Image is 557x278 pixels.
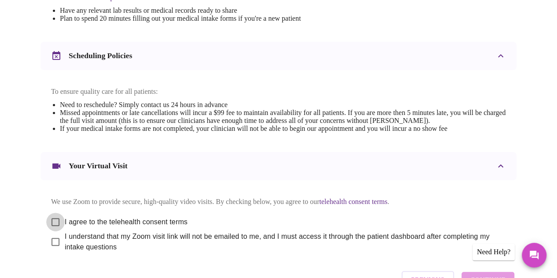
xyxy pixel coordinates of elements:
h3: Scheduling Policies [69,51,132,60]
li: Plan to spend 20 minutes filling out your medical intake forms if you're a new patient [60,15,387,22]
p: We use Zoom to provide secure, high-quality video visits. By checking below, you agree to our . [51,198,506,206]
a: telehealth consent terms [319,198,387,205]
li: Missed appointments or late cancellations will incur a $99 fee to maintain availability for all p... [60,109,506,125]
span: I understand that my Zoom visit link will not be emailed to me, and I must access it through the ... [65,231,499,252]
li: If your medical intake forms are not completed, your clinician will not be able to begin our appo... [60,125,506,133]
li: Have any relevant lab results or medical records ready to share [60,7,387,15]
li: Need to reschedule? Simply contact us 24 hours in advance [60,101,506,109]
h3: Your Virtual Visit [69,161,128,171]
button: Messages [522,243,546,267]
div: Your Virtual Visit [41,152,516,180]
p: To ensure quality care for all patients: [51,88,506,96]
div: Need Help? [472,244,515,260]
span: I agree to the telehealth consent terms [65,217,188,227]
div: Scheduling Policies [41,42,516,70]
